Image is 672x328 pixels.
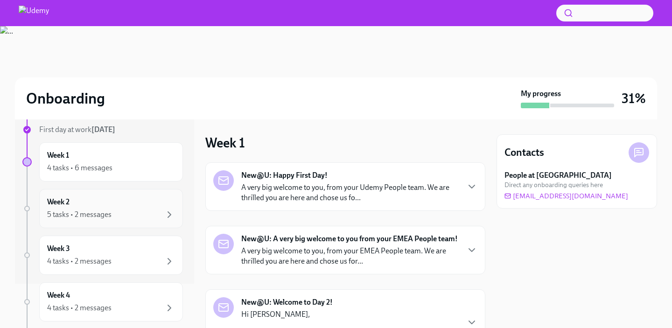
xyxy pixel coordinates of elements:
[47,163,112,173] div: 4 tasks • 6 messages
[22,282,183,321] a: Week 44 tasks • 2 messages
[26,89,105,108] h2: Onboarding
[47,209,112,220] div: 5 tasks • 2 messages
[91,125,115,134] strong: [DATE]
[241,234,458,244] strong: New@U: A very big welcome to you from your EMEA People team!
[47,303,112,313] div: 4 tasks • 2 messages
[47,290,70,300] h6: Week 4
[504,146,544,160] h4: Contacts
[241,182,459,203] p: A very big welcome to you, from your Udemy People team. We are thrilled you are here and chose us...
[22,189,183,228] a: Week 25 tasks • 2 messages
[521,89,561,99] strong: My progress
[22,142,183,181] a: Week 14 tasks • 6 messages
[241,246,459,266] p: A very big welcome to you, from your EMEA People team. We are thrilled you are here and chose us ...
[47,150,69,161] h6: Week 1
[19,6,49,21] img: Udemy
[241,297,333,307] strong: New@U: Welcome to Day 2!
[22,125,183,135] a: First day at work[DATE]
[22,236,183,275] a: Week 34 tasks • 2 messages
[504,181,603,189] span: Direct any onboarding queries here
[47,244,70,254] h6: Week 3
[47,256,112,266] div: 4 tasks • 2 messages
[504,170,612,181] strong: People at [GEOGRAPHIC_DATA]
[504,191,628,201] a: [EMAIL_ADDRESS][DOMAIN_NAME]
[47,197,70,207] h6: Week 2
[241,170,328,181] strong: New@U: Happy First Day!
[622,90,646,107] h3: 31%
[39,125,115,134] span: First day at work
[205,134,245,151] h3: Week 1
[241,309,459,320] p: Hi [PERSON_NAME],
